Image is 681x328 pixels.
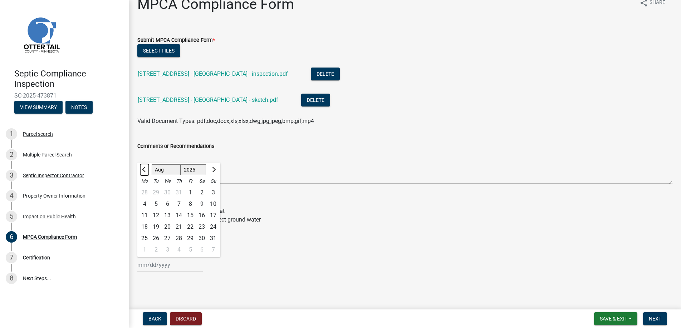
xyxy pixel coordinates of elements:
[138,70,288,77] a: [STREET_ADDRESS] - [GEOGRAPHIC_DATA] - inspection.pdf
[23,152,72,157] div: Multiple Parcel Search
[301,94,330,106] button: Delete
[173,233,185,244] div: Thursday, August 28, 2025
[23,255,50,260] div: Certification
[6,273,17,284] div: 8
[173,210,185,221] div: 14
[207,210,219,221] div: 17
[162,233,173,244] div: Wednesday, August 27, 2025
[6,128,17,140] div: 1
[6,190,17,202] div: 4
[150,244,162,255] div: Tuesday, September 2, 2025
[207,233,219,244] div: 31
[207,187,219,198] div: 3
[173,198,185,210] div: Thursday, August 7, 2025
[139,233,150,244] div: Monday, August 25, 2025
[207,244,219,255] div: 7
[207,187,219,198] div: Sunday, August 3, 2025
[196,233,207,244] div: Saturday, August 30, 2025
[207,210,219,221] div: Sunday, August 17, 2025
[140,164,149,175] button: Previous month
[173,233,185,244] div: 28
[196,187,207,198] div: 2
[600,316,627,322] span: Save & Exit
[139,198,150,210] div: Monday, August 4, 2025
[162,198,173,210] div: 6
[162,244,173,255] div: 3
[150,221,162,233] div: Tuesday, August 19, 2025
[150,175,162,187] div: Tu
[14,105,63,110] wm-modal-confirm: Summary
[23,173,84,178] div: Septic Inspector Contractor
[162,210,173,221] div: 13
[207,233,219,244] div: Sunday, August 31, 2025
[173,198,185,210] div: 7
[150,210,162,221] div: Tuesday, August 12, 2025
[196,210,207,221] div: Saturday, August 16, 2025
[150,198,162,210] div: 5
[150,198,162,210] div: Tuesday, August 5, 2025
[139,175,150,187] div: Mo
[23,193,85,198] div: Property Owner Information
[139,233,150,244] div: 25
[162,187,173,198] div: Wednesday, July 30, 2025
[6,211,17,222] div: 5
[170,312,202,325] button: Discard
[23,131,53,136] div: Parcel search
[185,244,196,255] div: Friday, September 5, 2025
[209,164,217,175] button: Next month
[162,198,173,210] div: Wednesday, August 6, 2025
[137,258,203,272] input: mm/dd/yyyy
[162,187,173,198] div: 30
[643,312,667,325] button: Next
[148,316,161,322] span: Back
[152,164,181,175] select: Select month
[196,187,207,198] div: Saturday, August 2, 2025
[150,210,162,221] div: 12
[173,221,185,233] div: 21
[311,68,340,80] button: Delete
[14,8,68,61] img: Otter Tail County, Minnesota
[139,244,150,255] div: 1
[594,312,637,325] button: Save & Exit
[14,92,114,99] span: SC-2025-473871
[173,175,185,187] div: Th
[196,221,207,233] div: 23
[185,244,196,255] div: 5
[150,233,162,244] div: 26
[185,233,196,244] div: 29
[207,198,219,210] div: 10
[311,71,340,78] wm-modal-confirm: Delete Document
[23,214,76,219] div: Impact on Public Health
[137,118,314,124] span: Valid Document Types: pdf,doc,docx,xls,xlsx,dwg,jpg,jpeg,bmp,gif,mp4
[207,221,219,233] div: 24
[185,198,196,210] div: Friday, August 8, 2025
[185,221,196,233] div: Friday, August 22, 2025
[196,198,207,210] div: 9
[150,187,162,198] div: 29
[207,175,219,187] div: Su
[185,210,196,221] div: 15
[162,233,173,244] div: 27
[137,38,215,43] label: Submit MPCA Compliance Form
[196,221,207,233] div: Saturday, August 23, 2025
[649,316,661,322] span: Next
[162,210,173,221] div: Wednesday, August 13, 2025
[173,210,185,221] div: Thursday, August 14, 2025
[173,244,185,255] div: 4
[139,210,150,221] div: 11
[139,244,150,255] div: Monday, September 1, 2025
[196,233,207,244] div: 30
[6,170,17,181] div: 3
[150,187,162,198] div: Tuesday, July 29, 2025
[185,175,196,187] div: Fr
[23,234,77,239] div: MPCA Compliance Form
[139,221,150,233] div: 18
[150,233,162,244] div: Tuesday, August 26, 2025
[6,252,17,263] div: 7
[162,175,173,187] div: We
[139,221,150,233] div: Monday, August 18, 2025
[207,221,219,233] div: Sunday, August 24, 2025
[139,210,150,221] div: Monday, August 11, 2025
[139,187,150,198] div: 28
[65,105,93,110] wm-modal-confirm: Notes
